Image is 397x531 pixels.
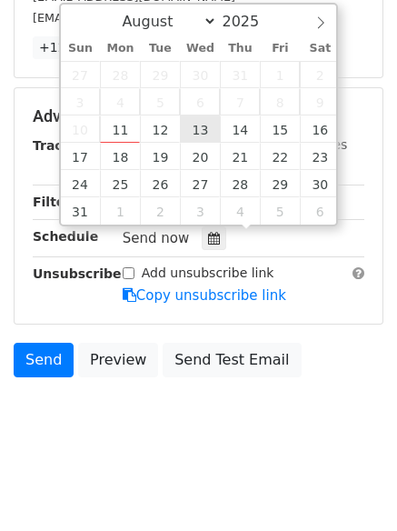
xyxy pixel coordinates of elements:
span: September 1, 2025 [100,197,140,225]
span: August 16, 2025 [300,115,340,143]
span: August 28, 2025 [220,170,260,197]
span: August 29, 2025 [260,170,300,197]
a: Copy unsubscribe link [123,287,286,304]
small: [EMAIL_ADDRESS][DOMAIN_NAME] [33,11,235,25]
span: August 4, 2025 [100,88,140,115]
strong: Unsubscribe [33,266,122,281]
a: Send Test Email [163,343,301,377]
iframe: Chat Widget [306,444,397,531]
span: July 30, 2025 [180,61,220,88]
a: Send [14,343,74,377]
span: August 11, 2025 [100,115,140,143]
span: August 24, 2025 [61,170,101,197]
span: August 9, 2025 [300,88,340,115]
span: August 6, 2025 [180,88,220,115]
a: +12 more [33,36,109,59]
span: August 22, 2025 [260,143,300,170]
span: August 18, 2025 [100,143,140,170]
span: September 5, 2025 [260,197,300,225]
span: August 21, 2025 [220,143,260,170]
span: Mon [100,43,140,55]
span: Sun [61,43,101,55]
h5: Advanced [33,106,364,126]
label: Add unsubscribe link [142,264,274,283]
span: August 14, 2025 [220,115,260,143]
span: August 26, 2025 [140,170,180,197]
span: August 31, 2025 [61,197,101,225]
strong: Tracking [33,138,94,153]
span: July 28, 2025 [100,61,140,88]
span: August 7, 2025 [220,88,260,115]
span: Wed [180,43,220,55]
span: August 3, 2025 [61,88,101,115]
span: August 20, 2025 [180,143,220,170]
span: September 3, 2025 [180,197,220,225]
span: August 17, 2025 [61,143,101,170]
span: Sat [300,43,340,55]
span: August 2, 2025 [300,61,340,88]
span: August 25, 2025 [100,170,140,197]
span: September 6, 2025 [300,197,340,225]
span: Thu [220,43,260,55]
span: July 29, 2025 [140,61,180,88]
span: July 27, 2025 [61,61,101,88]
span: August 12, 2025 [140,115,180,143]
span: July 31, 2025 [220,61,260,88]
strong: Filters [33,195,79,209]
span: August 27, 2025 [180,170,220,197]
span: August 30, 2025 [300,170,340,197]
span: August 8, 2025 [260,88,300,115]
span: August 23, 2025 [300,143,340,170]
span: Send now [123,230,190,246]
span: August 5, 2025 [140,88,180,115]
span: Fri [260,43,300,55]
span: August 10, 2025 [61,115,101,143]
input: Year [217,13,283,30]
span: August 1, 2025 [260,61,300,88]
span: Tue [140,43,180,55]
a: Preview [78,343,158,377]
span: September 4, 2025 [220,197,260,225]
span: September 2, 2025 [140,197,180,225]
span: August 13, 2025 [180,115,220,143]
span: August 19, 2025 [140,143,180,170]
strong: Schedule [33,229,98,244]
span: August 15, 2025 [260,115,300,143]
